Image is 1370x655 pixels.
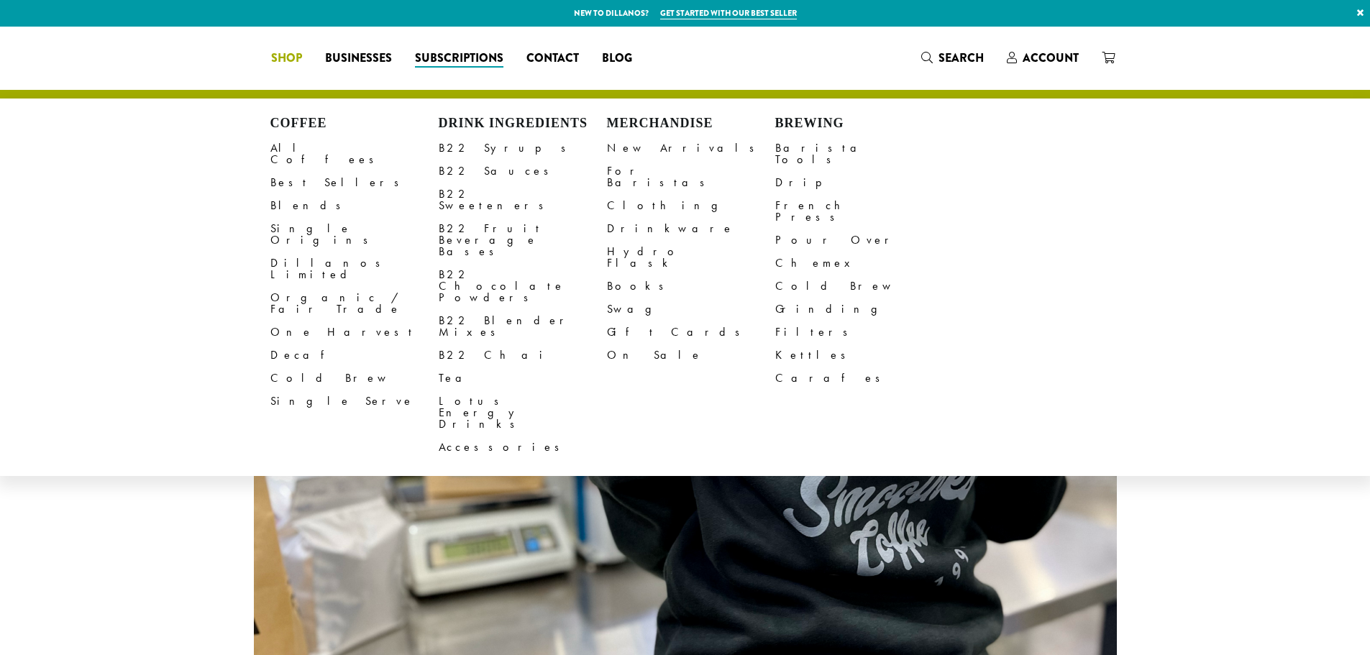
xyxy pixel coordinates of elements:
a: Hydro Flask [607,240,775,275]
a: Drip [775,171,944,194]
a: Kettles [775,344,944,367]
h4: Brewing [775,116,944,132]
a: Carafes [775,367,944,390]
a: Barista Tools [775,137,944,171]
a: Blends [270,194,439,217]
a: For Baristas [607,160,775,194]
h4: Drink Ingredients [439,116,607,132]
a: B22 Syrups [439,137,607,160]
a: Tea [439,367,607,390]
a: B22 Chai [439,344,607,367]
span: Blog [602,50,632,68]
a: Filters [775,321,944,344]
a: Decaf [270,344,439,367]
a: Single Origins [270,217,439,252]
a: All Coffees [270,137,439,171]
a: One Harvest [270,321,439,344]
span: Businesses [325,50,392,68]
a: Accessories [439,436,607,459]
a: Grinding [775,298,944,321]
a: Organic / Fair Trade [270,286,439,321]
a: French Press [775,194,944,229]
a: Cold Brew [775,275,944,298]
a: Chemex [775,252,944,275]
a: On Sale [607,344,775,367]
a: Best Sellers [270,171,439,194]
span: Search [939,50,984,66]
a: Books [607,275,775,298]
a: Clothing [607,194,775,217]
span: Subscriptions [415,50,503,68]
a: Single Serve [270,390,439,413]
a: Gift Cards [607,321,775,344]
a: Search [910,46,995,70]
a: B22 Fruit Beverage Bases [439,217,607,263]
a: B22 Chocolate Powders [439,263,607,309]
a: B22 Sauces [439,160,607,183]
a: Get started with our best seller [660,7,797,19]
span: Account [1023,50,1079,66]
h4: Coffee [270,116,439,132]
a: Shop [260,47,314,70]
a: Swag [607,298,775,321]
a: B22 Sweeteners [439,183,607,217]
span: Shop [271,50,302,68]
a: Pour Over [775,229,944,252]
a: New Arrivals [607,137,775,160]
a: B22 Blender Mixes [439,309,607,344]
span: Contact [526,50,579,68]
a: Lotus Energy Drinks [439,390,607,436]
a: Cold Brew [270,367,439,390]
a: Drinkware [607,217,775,240]
a: Dillanos Limited [270,252,439,286]
h4: Merchandise [607,116,775,132]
